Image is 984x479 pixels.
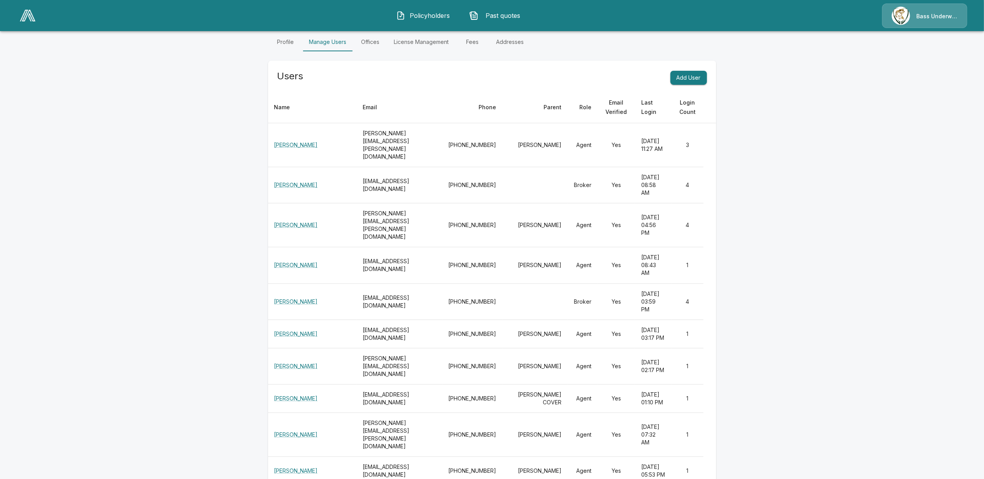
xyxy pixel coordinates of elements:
a: Profile [268,33,303,51]
th: [EMAIL_ADDRESS][DOMAIN_NAME] [356,283,442,320]
a: [PERSON_NAME] [274,182,318,188]
th: [EMAIL_ADDRESS][DOMAIN_NAME] [356,320,442,348]
td: [PHONE_NUMBER] [442,320,503,348]
th: Last Login [635,92,672,123]
td: Yes [598,247,635,283]
td: [PERSON_NAME] [503,123,568,167]
td: 4 [672,283,704,320]
a: [PERSON_NAME] [274,363,318,369]
button: Add User [670,71,707,85]
td: Agent [568,384,598,413]
td: 1 [672,384,704,413]
td: [PHONE_NUMBER] [442,283,503,320]
td: Agent [568,203,598,247]
td: [DATE] 03:59 PM [635,283,672,320]
th: [PERSON_NAME][EMAIL_ADDRESS][PERSON_NAME][DOMAIN_NAME] [356,123,442,167]
td: [PHONE_NUMBER] [442,384,503,413]
th: [EMAIL_ADDRESS][DOMAIN_NAME] [356,167,442,203]
td: Yes [598,320,635,348]
td: [PERSON_NAME] COVER [503,384,568,413]
td: [PHONE_NUMBER] [442,123,503,167]
button: Policyholders IconPolicyholders [390,5,457,26]
a: Manage Users [303,33,353,51]
a: Addresses [490,33,530,51]
td: 3 [672,123,704,167]
td: [PERSON_NAME] [503,348,568,384]
td: 1 [672,348,704,384]
td: Agent [568,247,598,283]
th: Parent [503,92,568,123]
td: [DATE] 04:56 PM [635,203,672,247]
th: Email Verified [598,92,635,123]
a: [PERSON_NAME] [274,142,318,148]
td: [PERSON_NAME] [503,413,568,456]
a: [PERSON_NAME] [274,262,318,268]
td: Broker [568,167,598,203]
h5: Users [277,70,303,82]
th: [PERSON_NAME][EMAIL_ADDRESS][PERSON_NAME][DOMAIN_NAME] [356,413,442,456]
a: [PERSON_NAME] [274,330,318,337]
td: [DATE] 01:10 PM [635,384,672,413]
td: Yes [598,123,635,167]
a: [PERSON_NAME] [274,431,318,438]
td: Yes [598,283,635,320]
td: [DATE] 08:43 AM [635,247,672,283]
th: [PERSON_NAME][EMAIL_ADDRESS][PERSON_NAME][DOMAIN_NAME] [356,203,442,247]
span: Past quotes [482,11,524,20]
td: Yes [598,167,635,203]
td: Yes [598,348,635,384]
a: [PERSON_NAME] [274,298,318,305]
p: Bass Underwriters [916,12,958,20]
th: Phone [442,92,503,123]
button: Past quotes IconPast quotes [463,5,530,26]
td: 1 [672,247,704,283]
td: Yes [598,384,635,413]
td: Agent [568,413,598,456]
div: Settings Tabs [268,33,716,51]
th: Name [268,92,356,123]
th: Role [568,92,598,123]
td: [PERSON_NAME] [503,203,568,247]
td: Broker [568,283,598,320]
a: [PERSON_NAME] [274,395,318,402]
td: [PHONE_NUMBER] [442,203,503,247]
td: [PHONE_NUMBER] [442,167,503,203]
td: [DATE] 02:17 PM [635,348,672,384]
td: [PHONE_NUMBER] [442,413,503,456]
a: License Management [388,33,455,51]
img: Agency Icon [892,7,910,25]
img: AA Logo [20,10,35,21]
td: Agent [568,348,598,384]
th: Login Count [672,92,704,123]
td: [DATE] 07:32 AM [635,413,672,456]
a: Fees [455,33,490,51]
td: 4 [672,167,704,203]
img: Past quotes Icon [469,11,479,20]
a: Agency IconBass Underwriters [882,3,967,28]
td: Yes [598,203,635,247]
td: [PERSON_NAME] [503,247,568,283]
a: [PERSON_NAME] [274,467,318,474]
td: 1 [672,320,704,348]
th: [EMAIL_ADDRESS][DOMAIN_NAME] [356,247,442,283]
td: [DATE] 03:17 PM [635,320,672,348]
a: [PERSON_NAME] [274,222,318,228]
td: [DATE] 08:58 AM [635,167,672,203]
td: Agent [568,320,598,348]
td: [DATE] 11:27 AM [635,123,672,167]
td: Yes [598,413,635,456]
a: Offices [353,33,388,51]
td: [PERSON_NAME] [503,320,568,348]
td: 1 [672,413,704,456]
th: [PERSON_NAME][EMAIL_ADDRESS][DOMAIN_NAME] [356,348,442,384]
th: [EMAIL_ADDRESS][DOMAIN_NAME] [356,384,442,413]
td: Agent [568,123,598,167]
td: [PHONE_NUMBER] [442,247,503,283]
span: Policyholders [409,11,451,20]
th: Email [356,92,442,123]
td: [PHONE_NUMBER] [442,348,503,384]
img: Policyholders Icon [396,11,405,20]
